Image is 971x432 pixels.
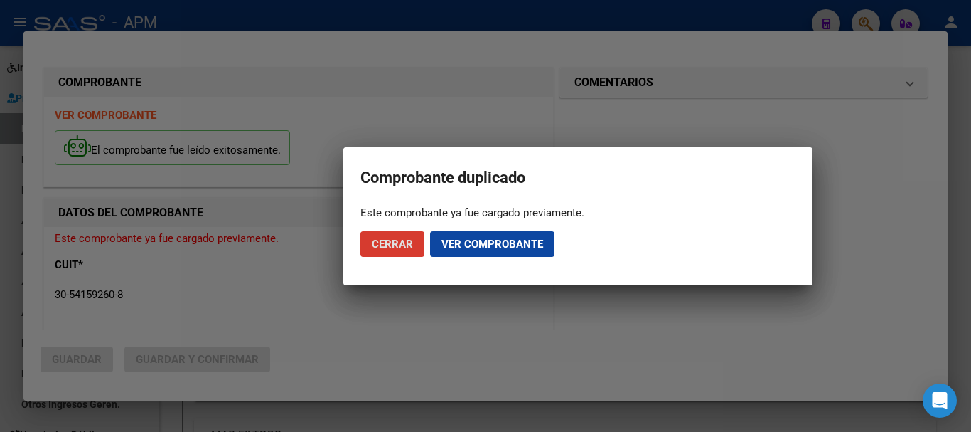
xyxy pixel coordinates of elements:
[372,238,413,251] span: Cerrar
[441,238,543,251] span: Ver comprobante
[360,164,795,191] h2: Comprobante duplicado
[430,231,554,257] button: Ver comprobante
[360,231,424,257] button: Cerrar
[360,206,795,220] div: Este comprobante ya fue cargado previamente.
[923,384,957,418] div: Open Intercom Messenger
